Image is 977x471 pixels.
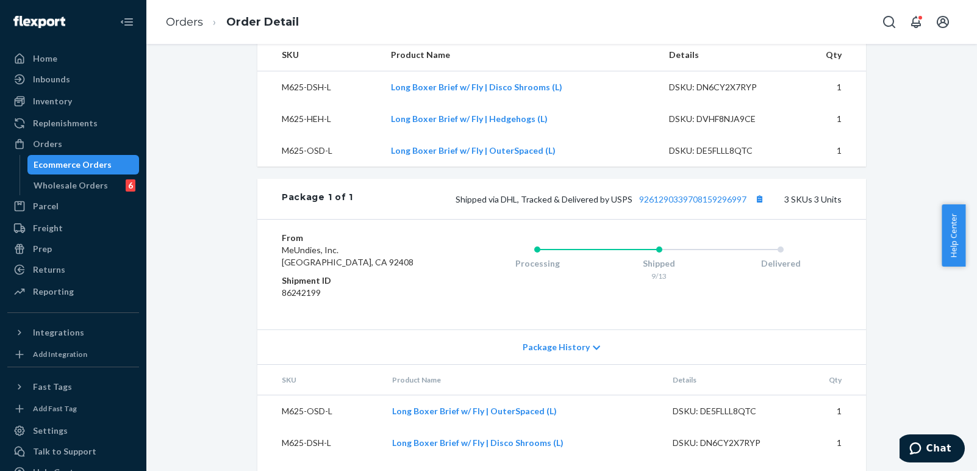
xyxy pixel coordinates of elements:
button: Help Center [942,204,965,267]
div: Settings [33,425,68,437]
a: 9261290339708159296997 [639,194,746,204]
div: Freight [33,222,63,234]
a: Long Boxer Brief w/ Fly | Disco Shrooms (L) [391,82,562,92]
div: DSKU: DN6CY2X7RYP [669,81,784,93]
a: Parcel [7,196,139,216]
th: Qty [793,39,866,71]
div: Inbounds [33,73,70,85]
div: Reporting [33,286,74,298]
div: Wholesale Orders [34,179,108,192]
td: 1 [797,395,866,428]
div: DSKU: DE5FLLL8QTC [673,405,787,417]
img: Flexport logo [13,16,65,28]
a: Orders [166,15,203,29]
div: Parcel [33,200,59,212]
button: Open notifications [904,10,928,34]
button: Open account menu [931,10,955,34]
div: Talk to Support [33,445,96,458]
a: Ecommerce Orders [27,155,140,174]
span: Shipped via DHL, Tracked & Delivered by USPS [456,194,767,204]
a: Replenishments [7,113,139,133]
a: Settings [7,421,139,440]
button: Close Navigation [115,10,139,34]
td: M625-HEH-L [257,103,381,135]
dt: Shipment ID [282,275,428,287]
a: Returns [7,260,139,279]
td: 1 [793,103,866,135]
td: 1 [793,135,866,167]
a: Inbounds [7,70,139,89]
iframe: Opens a widget where you can chat to one of our agents [900,434,965,465]
a: Inventory [7,92,139,111]
a: Long Boxer Brief w/ Fly | OuterSpaced (L) [391,145,556,156]
button: Open Search Box [877,10,901,34]
a: Orders [7,134,139,154]
th: Details [663,365,797,395]
div: 3 SKUs 3 Units [353,191,842,207]
div: DSKU: DN6CY2X7RYP [673,437,787,449]
button: Talk to Support [7,442,139,461]
th: Details [659,39,793,71]
div: Add Fast Tag [33,403,77,414]
a: Long Boxer Brief w/ Fly | OuterSpaced (L) [392,406,557,416]
div: Processing [476,257,598,270]
dt: From [282,232,428,244]
td: 1 [797,427,866,459]
td: 1 [793,71,866,103]
a: Long Boxer Brief w/ Fly | Disco Shrooms (L) [392,437,564,448]
div: Home [33,52,57,65]
td: M625-OSD-L [257,135,381,167]
div: Prep [33,243,52,255]
td: M625-DSH-L [257,71,381,103]
div: Fast Tags [33,381,72,393]
th: SKU [257,365,382,395]
div: 6 [126,179,135,192]
th: SKU [257,39,381,71]
div: Shipped [598,257,720,270]
span: MeUndies, Inc. [GEOGRAPHIC_DATA], CA 92408 [282,245,413,267]
a: Prep [7,239,139,259]
a: Home [7,49,139,68]
td: M625-DSH-L [257,427,382,459]
a: Freight [7,218,139,238]
ol: breadcrumbs [156,4,309,40]
button: Fast Tags [7,377,139,397]
div: Inventory [33,95,72,107]
button: Integrations [7,323,139,342]
div: Returns [33,264,65,276]
div: Add Integration [33,349,87,359]
div: Orders [33,138,62,150]
a: Long Boxer Brief w/ Fly | Hedgehogs (L) [391,113,548,124]
td: M625-OSD-L [257,395,382,428]
th: Product Name [382,365,664,395]
th: Product Name [381,39,659,71]
div: DSKU: DE5FLLL8QTC [669,145,784,157]
a: Reporting [7,282,139,301]
div: 9/13 [598,271,720,281]
span: Package History [523,341,590,353]
a: Order Detail [226,15,299,29]
button: Copy tracking number [751,191,767,207]
div: Package 1 of 1 [282,191,353,207]
a: Wholesale Orders6 [27,176,140,195]
div: DSKU: DVHF8NJA9CE [669,113,784,125]
th: Qty [797,365,866,395]
a: Add Integration [7,347,139,362]
a: Add Fast Tag [7,401,139,416]
div: Delivered [720,257,842,270]
dd: 86242199 [282,287,428,299]
div: Integrations [33,326,84,339]
div: Replenishments [33,117,98,129]
div: Ecommerce Orders [34,159,112,171]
